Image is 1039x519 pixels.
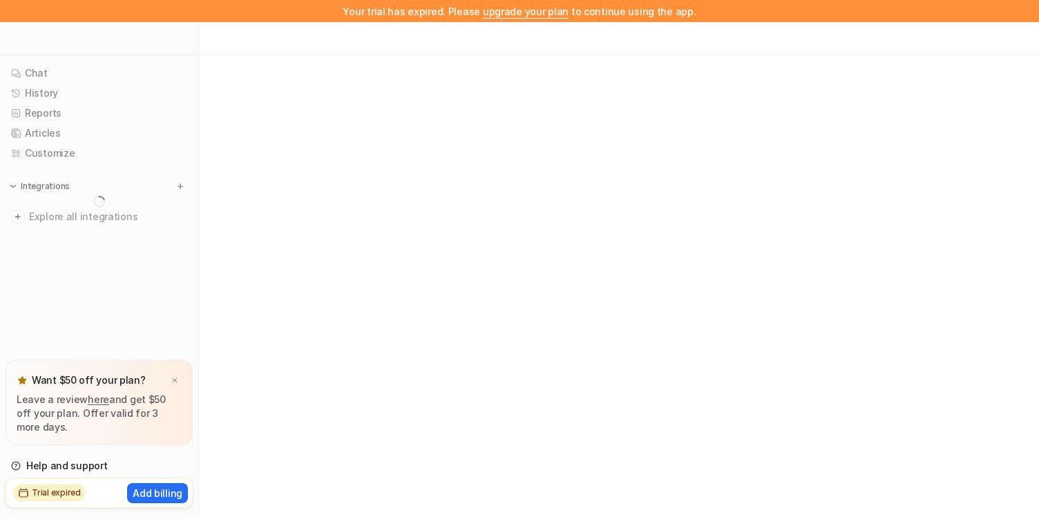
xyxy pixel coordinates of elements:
img: explore all integrations [11,210,25,224]
span: Explore all integrations [29,206,187,228]
a: Reports [6,104,193,123]
img: menu_add.svg [175,182,185,191]
a: Customize [6,144,193,163]
p: Integrations [21,181,70,192]
a: upgrade your plan [483,6,569,17]
a: Explore all integrations [6,207,193,226]
h2: Trial expired [32,487,81,499]
a: Help and support [6,456,193,476]
button: Add billing [127,483,188,503]
p: Add billing [133,486,182,500]
a: History [6,84,193,103]
a: here [88,393,109,405]
img: x [171,376,179,385]
button: Integrations [6,179,74,193]
img: star [17,375,28,386]
a: Chat [6,63,193,83]
p: Leave a review and get $50 off your plan. Offer valid for 3 more days. [17,393,182,434]
p: Want $50 off your plan? [32,373,146,387]
a: Articles [6,124,193,143]
img: expand menu [8,182,18,191]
